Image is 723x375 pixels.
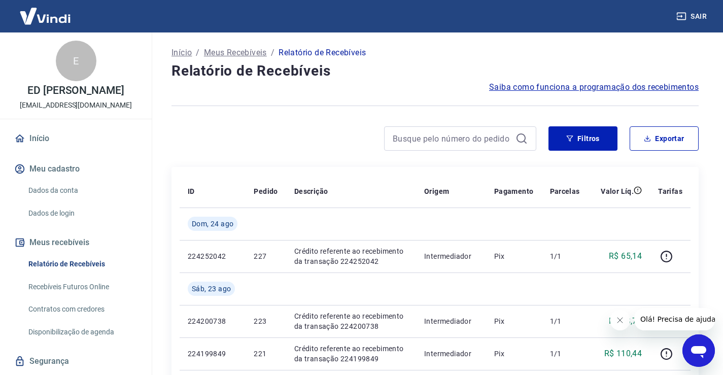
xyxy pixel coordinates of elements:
[12,1,78,31] img: Vindi
[56,41,96,81] div: E
[27,85,124,96] p: ED [PERSON_NAME]
[24,180,140,201] a: Dados da conta
[254,186,278,196] p: Pedido
[204,47,267,59] a: Meus Recebíveis
[12,127,140,150] a: Início
[601,186,634,196] p: Valor Líq.
[24,277,140,297] a: Recebíveis Futuros Online
[550,349,580,359] p: 1/1
[494,251,534,261] p: Pix
[494,316,534,326] p: Pix
[674,7,711,26] button: Sair
[393,131,511,146] input: Busque pelo número do pedido
[12,350,140,372] a: Segurança
[550,251,580,261] p: 1/1
[12,158,140,180] button: Meu cadastro
[294,186,328,196] p: Descrição
[12,231,140,254] button: Meus recebíveis
[294,246,408,266] p: Crédito referente ao recebimento da transação 224252042
[188,186,195,196] p: ID
[424,186,449,196] p: Origem
[171,61,699,81] h4: Relatório de Recebíveis
[294,344,408,364] p: Crédito referente ao recebimento da transação 224199849
[20,100,132,111] p: [EMAIL_ADDRESS][DOMAIN_NAME]
[550,316,580,326] p: 1/1
[188,316,237,326] p: 224200738
[630,126,699,151] button: Exportar
[279,47,366,59] p: Relatório de Recebíveis
[548,126,617,151] button: Filtros
[294,311,408,331] p: Crédito referente ao recebimento da transação 224200738
[192,284,231,294] span: Sáb, 23 ago
[24,203,140,224] a: Dados de login
[24,254,140,275] a: Relatório de Recebíveis
[424,316,478,326] p: Intermediador
[424,251,478,261] p: Intermediador
[254,316,278,326] p: 223
[682,334,715,367] iframe: Botão para abrir a janela de mensagens
[494,186,534,196] p: Pagamento
[271,47,274,59] p: /
[610,310,630,330] iframe: Fechar mensagem
[489,81,699,93] a: Saiba como funciona a programação dos recebimentos
[424,349,478,359] p: Intermediador
[192,219,233,229] span: Dom, 24 ago
[254,251,278,261] p: 227
[550,186,580,196] p: Parcelas
[604,348,642,360] p: R$ 110,44
[188,251,237,261] p: 224252042
[494,349,534,359] p: Pix
[188,349,237,359] p: 224199849
[6,7,85,15] span: Olá! Precisa de ajuda?
[658,186,682,196] p: Tarifas
[24,299,140,320] a: Contratos com credores
[634,308,715,330] iframe: Mensagem da empresa
[609,315,642,327] p: R$ 63,77
[196,47,199,59] p: /
[609,250,642,262] p: R$ 65,14
[171,47,192,59] a: Início
[254,349,278,359] p: 221
[24,322,140,343] a: Disponibilização de agenda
